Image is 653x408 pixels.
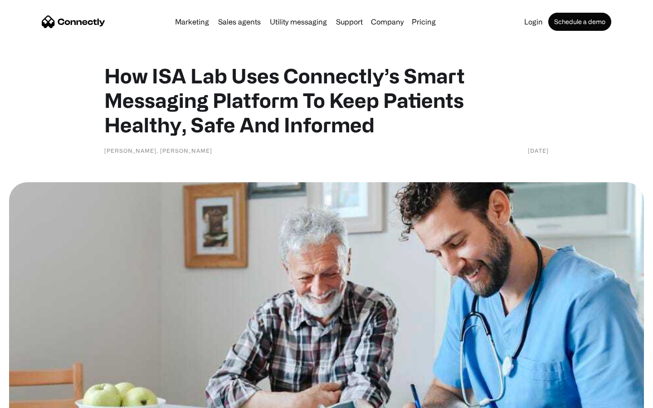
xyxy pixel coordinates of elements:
[266,18,331,25] a: Utility messaging
[104,63,549,137] h1: How ISA Lab Uses Connectly’s Smart Messaging Platform To Keep Patients Healthy, Safe And Informed
[528,146,549,155] div: [DATE]
[371,15,404,28] div: Company
[332,18,366,25] a: Support
[171,18,213,25] a: Marketing
[214,18,264,25] a: Sales agents
[548,13,611,31] a: Schedule a demo
[104,146,212,155] div: [PERSON_NAME], [PERSON_NAME]
[18,392,54,405] ul: Language list
[408,18,439,25] a: Pricing
[9,392,54,405] aside: Language selected: English
[521,18,546,25] a: Login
